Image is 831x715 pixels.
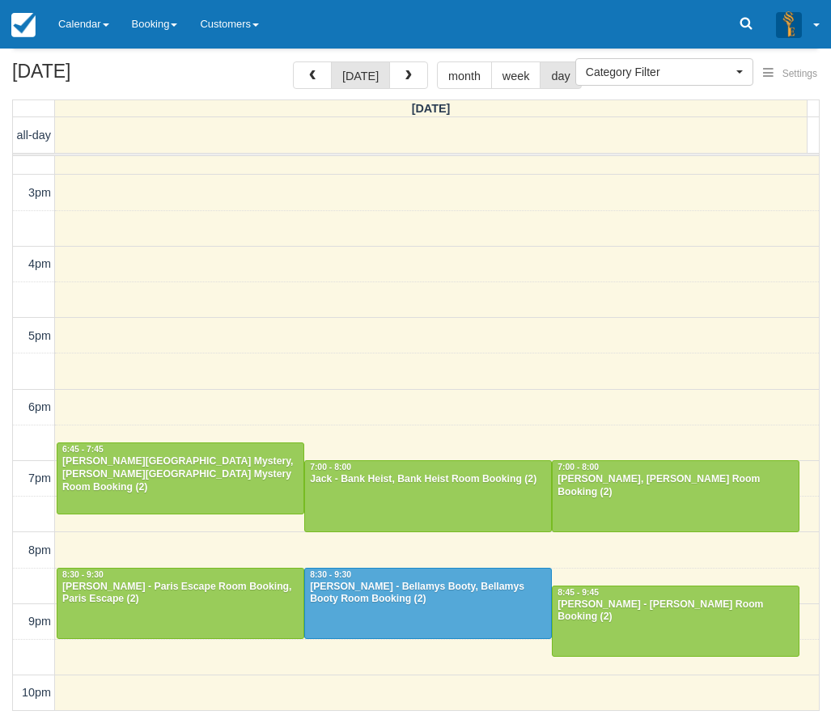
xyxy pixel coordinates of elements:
span: 10pm [22,686,51,699]
span: 6:45 - 7:45 [62,445,104,454]
span: 7:00 - 8:00 [558,463,599,472]
button: Settings [753,62,827,86]
span: all-day [17,129,51,142]
span: 7:00 - 8:00 [310,463,351,472]
button: week [491,61,541,89]
div: Jack - Bank Heist, Bank Heist Room Booking (2) [309,473,547,486]
button: day [540,61,581,89]
span: Category Filter [586,64,732,80]
span: 8:30 - 9:30 [62,570,104,579]
span: 8:30 - 9:30 [310,570,351,579]
div: [PERSON_NAME][GEOGRAPHIC_DATA] Mystery, [PERSON_NAME][GEOGRAPHIC_DATA] Mystery Room Booking (2) [61,455,299,494]
span: 3pm [28,186,51,199]
a: 8:30 - 9:30[PERSON_NAME] - Paris Escape Room Booking, Paris Escape (2) [57,568,304,639]
a: 7:00 - 8:00[PERSON_NAME], [PERSON_NAME] Room Booking (2) [552,460,799,531]
img: A3 [776,11,802,37]
div: [PERSON_NAME] - Bellamys Booty, Bellamys Booty Room Booking (2) [309,581,547,607]
a: 7:00 - 8:00Jack - Bank Heist, Bank Heist Room Booking (2) [304,460,552,531]
span: 7pm [28,472,51,484]
div: [PERSON_NAME] - Paris Escape Room Booking, Paris Escape (2) [61,581,299,607]
a: 6:45 - 7:45[PERSON_NAME][GEOGRAPHIC_DATA] Mystery, [PERSON_NAME][GEOGRAPHIC_DATA] Mystery Room Bo... [57,442,304,514]
a: 8:30 - 9:30[PERSON_NAME] - Bellamys Booty, Bellamys Booty Room Booking (2) [304,568,552,639]
span: 6pm [28,400,51,413]
span: 4pm [28,257,51,270]
span: 8:45 - 9:45 [558,588,599,597]
span: 9pm [28,615,51,628]
button: Category Filter [575,58,753,86]
div: [PERSON_NAME], [PERSON_NAME] Room Booking (2) [557,473,795,499]
span: [DATE] [412,102,451,115]
img: checkfront-main-nav-mini-logo.png [11,13,36,37]
span: Settings [782,68,817,79]
div: [PERSON_NAME] - [PERSON_NAME] Room Booking (2) [557,599,795,624]
button: month [437,61,492,89]
a: 8:45 - 9:45[PERSON_NAME] - [PERSON_NAME] Room Booking (2) [552,586,799,657]
button: [DATE] [331,61,390,89]
span: 5pm [28,329,51,342]
h2: [DATE] [12,61,217,91]
span: 8pm [28,544,51,556]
